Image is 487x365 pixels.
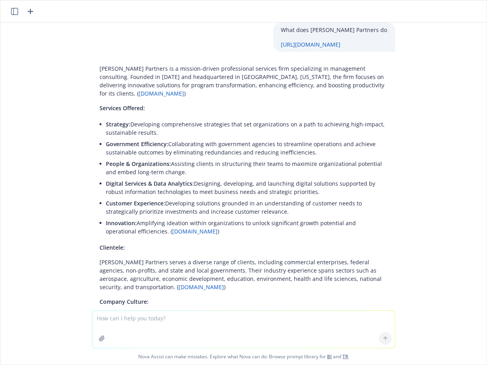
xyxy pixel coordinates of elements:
[106,160,387,176] p: Assisting clients in structuring their teams to maximize organizational potential and embed long-...
[281,26,387,34] p: What does [PERSON_NAME] Partners do
[106,120,387,137] p: Developing comprehensive strategies that set organizations on a path to achieving high-impact, su...
[139,90,184,97] a: [DOMAIN_NAME]
[100,104,145,112] span: Services Offered:
[106,120,131,128] span: Strategy:
[173,228,218,235] a: [DOMAIN_NAME]
[106,179,387,196] p: Designing, developing, and launching digital solutions supported by robust information technologi...
[179,283,224,291] a: [DOMAIN_NAME]
[106,180,194,187] span: Digital Services & Data Analytics:
[106,140,387,156] p: Collaborating with government agencies to streamline operations and achieve sustainable outcomes ...
[4,348,483,365] span: Nova Assist can make mistakes. Explore what Nova can do: Browse prompt library for and
[106,140,169,148] span: Government Efficiency:
[100,64,387,98] p: [PERSON_NAME] Partners is a mission-driven professional services firm specializing in management ...
[100,244,125,251] span: Clientele:
[343,353,349,360] a: TR
[106,219,387,235] p: Amplifying ideation within organizations to unlock significant growth potential and operational e...
[106,160,171,167] span: People & Organizations:
[106,219,137,227] span: Innovation:
[281,41,341,48] a: [URL][DOMAIN_NAME]
[327,353,332,360] a: BI
[106,199,165,207] span: Customer Experience:
[106,199,387,216] p: Developing solutions grounded in an understanding of customer needs to strategically prioritize i...
[100,258,387,291] p: [PERSON_NAME] Partners serves a diverse range of clients, including commercial enterprises, feder...
[100,298,149,305] span: Company Culture:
